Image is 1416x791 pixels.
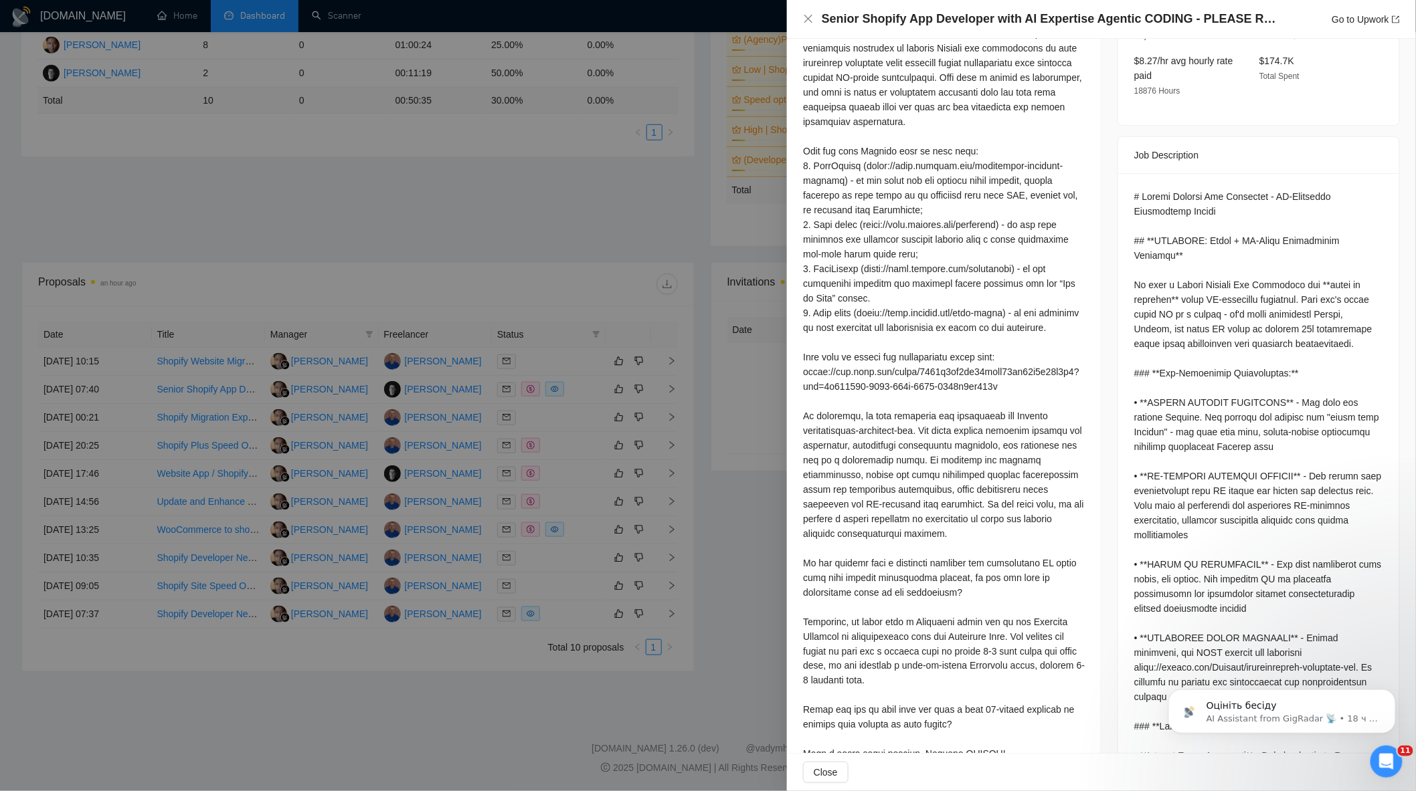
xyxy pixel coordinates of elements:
span: close [803,13,814,24]
span: 18876 Hours [1134,86,1180,96]
span: $8.27/hr avg hourly rate paid [1134,55,1233,81]
iframe: Intercom notifications сообщение [1148,661,1416,755]
h4: Senior Shopify App Developer with AI Expertise Agentic CODING - PLEASE READ Everything. [822,11,1284,27]
iframe: Intercom live chat [1370,746,1403,778]
span: Total Spent [1259,72,1300,81]
span: 11 [1398,746,1413,756]
a: Go to Upworkexport [1332,14,1400,25]
span: $174.7K [1259,55,1294,66]
span: export [1392,15,1400,23]
button: Close [803,762,849,783]
button: Close [803,13,814,25]
div: Job Description [1134,137,1383,173]
span: Close [814,765,838,780]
